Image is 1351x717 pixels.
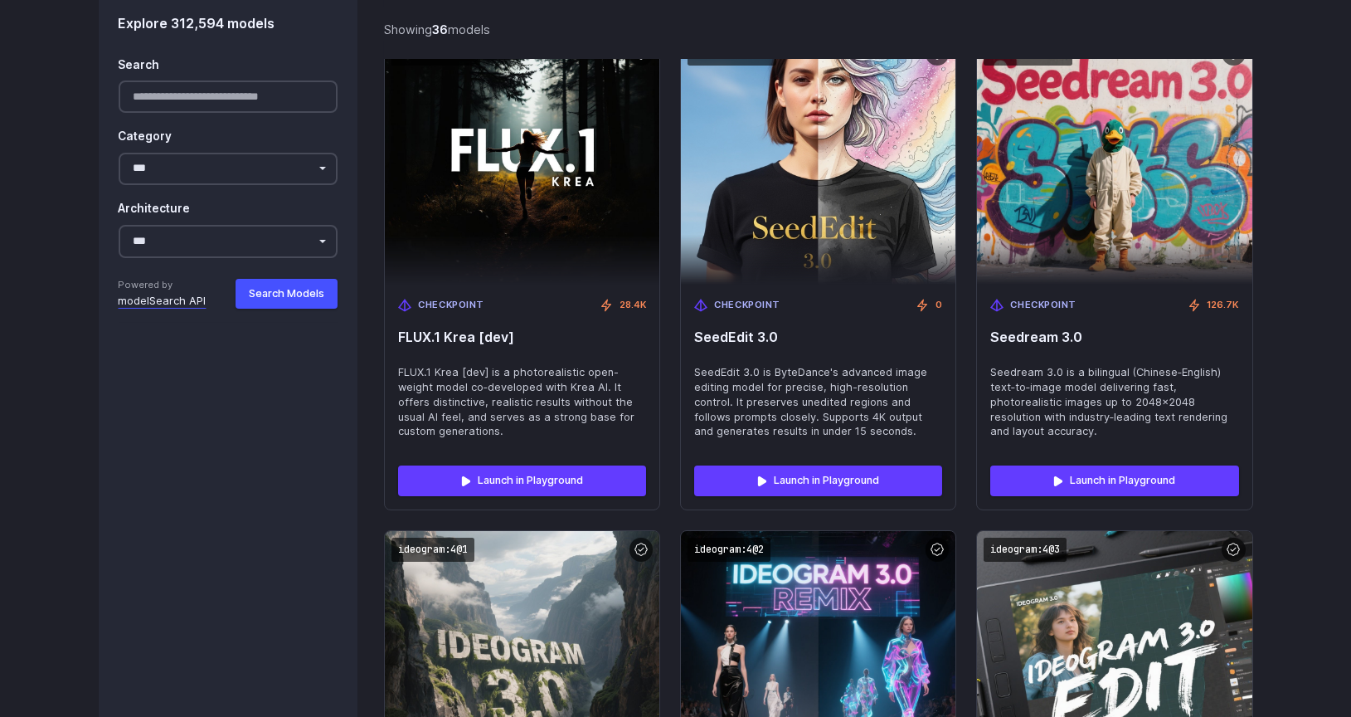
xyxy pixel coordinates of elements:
div: Explore 312,594 models [119,13,338,35]
span: 126.7K [1208,298,1239,313]
img: Seedream 3.0 [977,35,1251,285]
span: Checkpoint [1010,298,1076,313]
span: SeedEdit 3.0 [694,329,942,345]
code: ideogram:4@3 [984,538,1067,562]
span: FLUX.1 Krea [dev] [398,329,646,345]
span: 28.4K [620,298,646,313]
select: Architecture [119,226,338,258]
div: Showing models [384,20,490,39]
a: Launch in Playground [990,466,1238,495]
span: Seedream 3.0 [990,329,1238,345]
a: Launch in Playground [694,466,942,495]
a: Launch in Playground [398,466,646,495]
img: FLUX.1 Krea [dev] [385,35,659,285]
code: ideogram:4@2 [688,538,770,562]
strong: 36 [432,22,448,37]
span: Seedream 3.0 is a bilingual (Chinese‑English) text‑to‑image model delivering fast, photorealistic... [990,365,1238,440]
a: modelSearch API [119,293,207,310]
span: Checkpoint [714,298,780,313]
code: ideogram:4@1 [391,538,474,562]
button: Search Models [236,279,338,309]
span: SeedEdit 3.0 is ByteDance's advanced image editing model for precise, high-resolution control. It... [694,365,942,440]
span: 0 [935,298,942,313]
span: FLUX.1 Krea [dev] is a photorealistic open-weight model co‑developed with Krea AI. It offers dist... [398,365,646,440]
label: Category [119,128,173,146]
input: Search [119,81,338,114]
label: Architecture [119,201,191,219]
span: Checkpoint [418,298,484,313]
select: Category [119,153,338,185]
label: Search [119,56,160,75]
span: Powered by [119,278,207,293]
img: SeedEdit 3.0 [681,35,955,285]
